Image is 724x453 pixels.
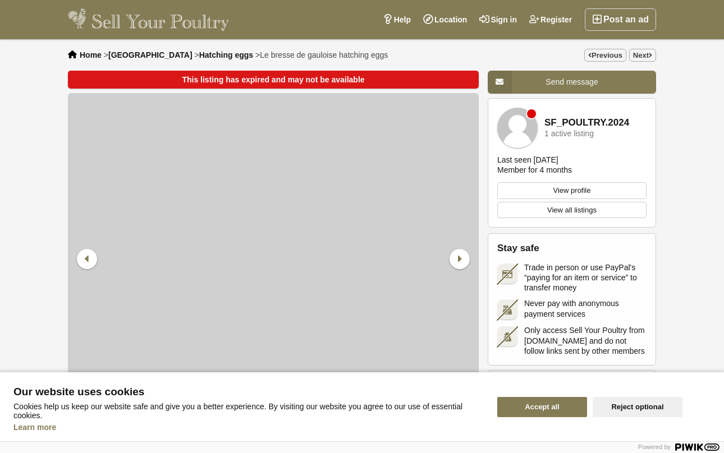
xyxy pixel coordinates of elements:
button: Reject optional [593,397,682,417]
span: Our website uses cookies [13,386,484,397]
a: Previous [584,49,626,62]
a: [GEOGRAPHIC_DATA] [108,50,193,59]
span: Trade in person or use PayPal's “paying for an item or service” to transfer money [524,262,647,293]
a: View profile [497,182,647,199]
span: Le bresse de gauloise hatching eggs [260,50,388,59]
a: Send message [488,71,656,94]
a: Report listing [488,370,656,388]
a: SF_POULTRY.2024 [544,118,629,128]
a: Register [523,8,578,31]
span: Powered by [638,443,671,450]
div: Last seen [DATE] [497,155,558,165]
img: Sell Your Poultry [68,8,229,31]
li: > [194,50,253,59]
img: Le bresse de gauloise hatching eggs - 1/3 [68,93,479,426]
a: Post an ad [585,8,656,31]
span: Only access Sell Your Poultry from [DOMAIN_NAME] and do not follow links sent by other members [524,325,647,356]
img: SF_POULTRY.2024 [497,108,538,148]
a: Next [629,49,656,62]
div: Member is offline [527,109,536,118]
div: Member for 4 months [497,165,572,175]
li: > [255,50,388,59]
span: Send message [546,77,598,86]
a: Learn more [13,423,56,432]
a: Hatching eggs [199,50,253,59]
div: 1 active listing [544,130,594,138]
a: Home [80,50,102,59]
li: > [104,50,193,59]
a: Location [417,8,473,31]
a: View all listings [497,202,647,219]
a: Help [377,8,417,31]
span: Never pay with anonymous payment services [524,298,647,318]
button: Accept all [497,397,587,417]
a: Sign in [473,8,523,31]
div: This listing has expired and may not be available [68,71,479,89]
p: Cookies help us keep our website safe and give you a better experience. By visiting our website y... [13,402,484,420]
h2: Stay safe [497,243,647,254]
